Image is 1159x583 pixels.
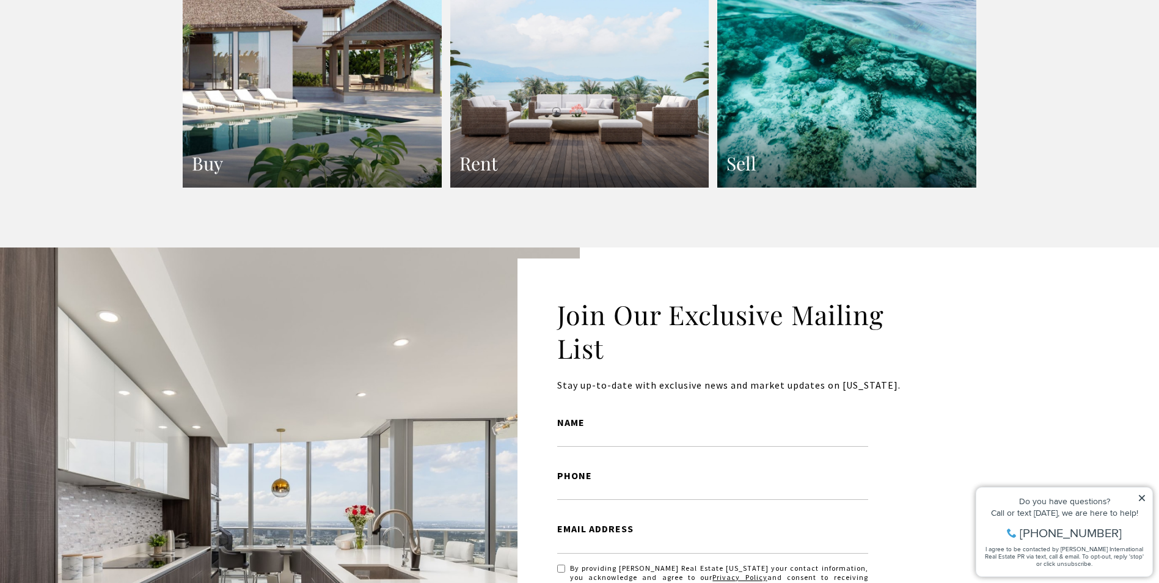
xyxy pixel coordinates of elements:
label: Phone [557,468,868,484]
span: [PHONE_NUMBER] [50,57,152,70]
h3: Rent [459,152,700,175]
p: Stay up-to-date with exclusive news and market updates on [US_STATE]. [557,378,914,394]
input: By providing Christie's Real Estate Puerto Rico your contact information, you acknowledge and agr... [557,565,565,573]
a: Privacy Policy - open in a new tab [712,573,767,582]
h3: Sell [726,152,967,175]
div: Do you have questions? [13,28,177,36]
span: I agree to be contacted by [PERSON_NAME] International Real Estate PR via text, call & email. To ... [15,75,174,98]
label: Email Address [557,521,868,537]
label: Name [557,415,868,431]
h3: Buy [192,152,433,175]
div: Call or text [DATE], we are here to help! [13,39,177,48]
h2: Join Our Exclusive Mailing List [557,298,914,366]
